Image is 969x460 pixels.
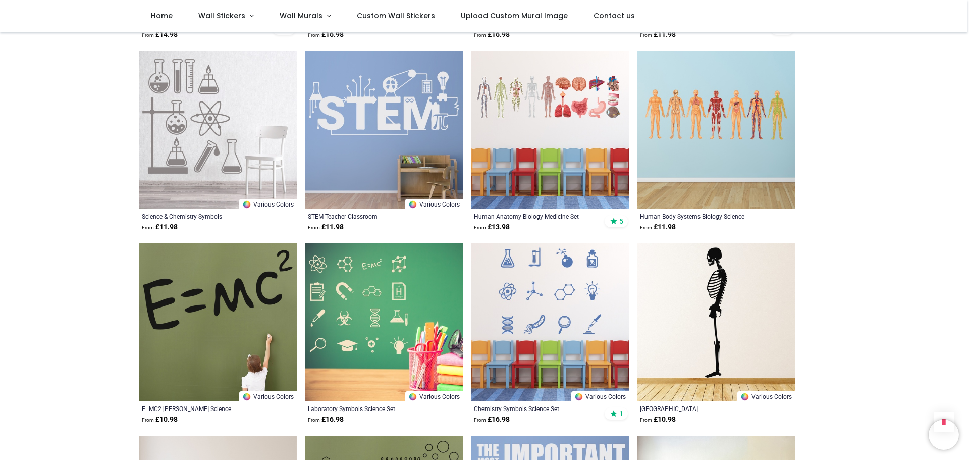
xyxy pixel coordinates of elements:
[740,392,749,401] img: Color Wheel
[640,225,652,230] span: From
[142,404,263,413] a: E=MC2 [PERSON_NAME] Science
[408,200,417,209] img: Color Wheel
[239,391,297,401] a: Various Colors
[139,243,297,401] img: E=MC2 Albert Einstein Science Wall Sticker
[640,222,676,232] strong: £ 11.98
[929,420,959,450] iframe: Brevo live chat
[308,415,344,425] strong: £ 16.98
[474,417,486,423] span: From
[308,222,344,232] strong: £ 11.98
[242,392,251,401] img: Color Wheel
[619,409,623,418] span: 1
[242,200,251,209] img: Color Wheel
[142,32,154,38] span: From
[637,243,795,401] img: Skeleton Science School Wall Sticker
[357,11,435,21] span: Custom Wall Stickers
[405,199,463,209] a: Various Colors
[474,415,510,425] strong: £ 16.98
[640,32,652,38] span: From
[474,225,486,230] span: From
[471,51,629,209] img: Human Anatomy Biology Medicine Wall Sticker Set
[139,51,297,209] img: Science & Chemistry Symbols Wall Sticker
[461,11,568,21] span: Upload Custom Mural Image
[474,212,596,220] a: Human Anatomy Biology Medicine Set
[305,243,463,401] img: Laboratory Symbols Science Wall Sticker Set
[308,32,320,38] span: From
[308,404,429,413] a: Laboratory Symbols Science Set
[474,30,510,40] strong: £ 16.98
[619,217,623,226] span: 5
[640,30,676,40] strong: £ 11.98
[308,30,344,40] strong: £ 16.98
[142,225,154,230] span: From
[142,417,154,423] span: From
[308,225,320,230] span: From
[571,391,629,401] a: Various Colors
[474,404,596,413] a: Chemistry Symbols Science Set
[640,212,762,220] a: Human Body Systems Biology Science
[640,417,652,423] span: From
[594,11,635,21] span: Contact us
[637,51,795,209] img: Human Body Systems Biology Science Wall Sticker
[471,243,629,401] img: Chemistry Symbols Science Wall Sticker Set
[640,404,762,413] a: [GEOGRAPHIC_DATA]
[308,212,429,220] a: STEM Teacher Classroom
[640,415,676,425] strong: £ 10.98
[308,417,320,423] span: From
[142,212,263,220] a: Science & Chemistry Symbols
[408,392,417,401] img: Color Wheel
[142,222,178,232] strong: £ 11.98
[239,199,297,209] a: Various Colors
[198,11,245,21] span: Wall Stickers
[151,11,173,21] span: Home
[142,415,178,425] strong: £ 10.98
[574,392,583,401] img: Color Wheel
[142,30,178,40] strong: £ 14.98
[474,32,486,38] span: From
[737,391,795,401] a: Various Colors
[280,11,322,21] span: Wall Murals
[305,51,463,209] img: STEM Teacher Classroom Wall Sticker
[474,222,510,232] strong: £ 13.98
[405,391,463,401] a: Various Colors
